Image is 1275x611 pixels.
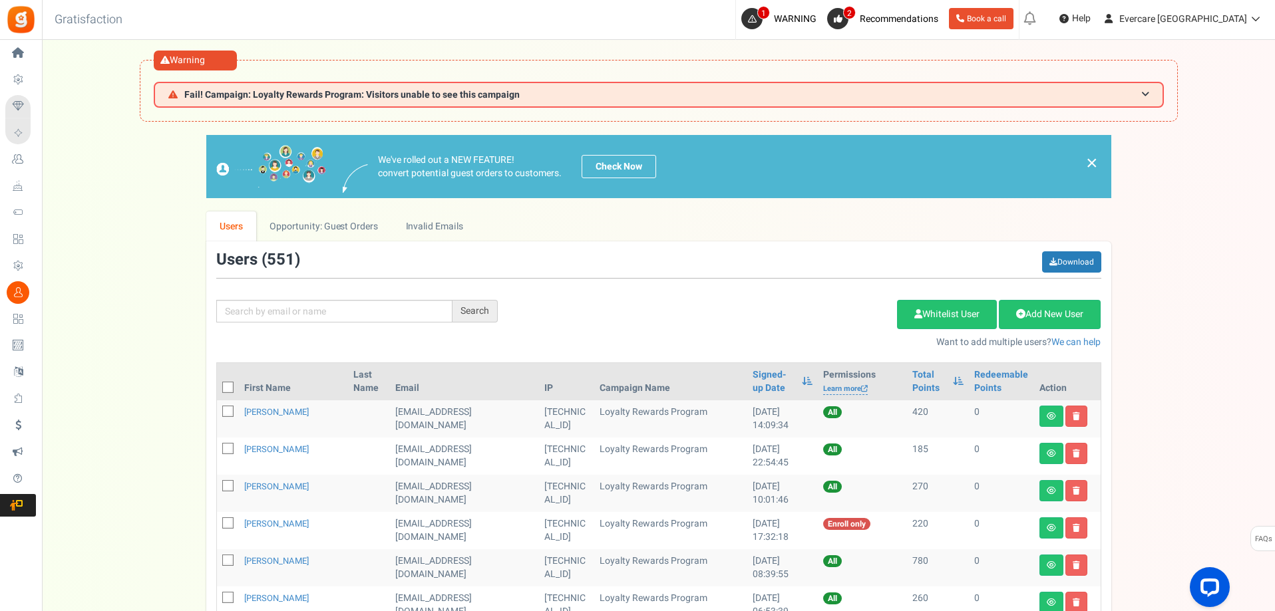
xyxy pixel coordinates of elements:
th: First Name [239,363,348,400]
td: 185 [907,437,969,475]
th: Email [390,363,539,400]
td: Loyalty Rewards Program [594,437,747,475]
a: [PERSON_NAME] [244,592,309,604]
i: View details [1047,412,1056,420]
td: 220 [907,512,969,549]
span: Recommendations [860,12,938,26]
td: 0 [969,475,1034,512]
td: [DATE] 08:39:55 [747,549,819,586]
i: Delete user [1073,449,1080,457]
span: Fail! Campaign: Loyalty Rewards Program: Visitors unable to see this campaign [184,90,520,100]
i: Delete user [1073,598,1080,606]
a: 1 WARNING [741,8,822,29]
i: View details [1047,524,1056,532]
td: [TECHNICAL_ID] [539,512,594,549]
td: 0 [969,437,1034,475]
td: Loyalty Rewards Program [594,512,747,549]
td: [TECHNICAL_ID] [539,549,594,586]
td: [TECHNICAL_ID] [539,400,594,437]
p: We've rolled out a NEW FEATURE! convert potential guest orders to customers. [378,154,562,180]
span: All [823,555,842,567]
td: [DATE] 22:54:45 [747,437,819,475]
th: Action [1034,363,1101,400]
i: Delete user [1073,561,1080,569]
td: 270 [907,475,969,512]
a: Signed-up Date [753,368,796,395]
span: All [823,481,842,493]
td: 420 [907,400,969,437]
a: [PERSON_NAME] [244,443,309,455]
span: Evercare [GEOGRAPHIC_DATA] [1119,12,1247,26]
div: Search [453,300,498,322]
span: All [823,592,842,604]
span: 2 [843,6,856,19]
a: 2 Recommendations [827,8,944,29]
span: FAQs [1254,527,1272,552]
input: Search by email or name [216,300,453,322]
td: General [390,512,539,549]
h3: Gratisfaction [40,7,137,33]
a: [PERSON_NAME] [244,406,309,418]
th: Last Name [348,363,390,400]
i: View details [1047,598,1056,606]
a: [PERSON_NAME] [244,480,309,493]
td: [EMAIL_ADDRESS][DOMAIN_NAME] [390,549,539,586]
img: Gratisfaction [6,5,36,35]
td: [TECHNICAL_ID] [539,475,594,512]
span: 1 [757,6,770,19]
a: Whitelist User [897,300,997,329]
img: images [343,164,368,193]
td: [TECHNICAL_ID] [539,437,594,475]
a: Opportunity: Guest Orders [256,211,391,241]
i: Delete user [1073,412,1080,420]
a: [PERSON_NAME] [244,554,309,567]
td: Loyalty Rewards Program [594,400,747,437]
td: [DATE] 10:01:46 [747,475,819,512]
td: [EMAIL_ADDRESS][DOMAIN_NAME] [390,400,539,437]
a: Redeemable Points [974,368,1029,395]
a: Invalid Emails [392,211,476,241]
span: Enroll only [823,518,870,530]
p: Want to add multiple users? [518,336,1101,349]
a: Check Now [582,155,656,178]
i: View details [1047,449,1056,457]
td: 780 [907,549,969,586]
div: Warning [154,51,237,70]
a: × [1086,155,1098,171]
a: Help [1054,8,1096,29]
span: All [823,406,842,418]
span: WARNING [774,12,817,26]
th: IP [539,363,594,400]
i: Delete user [1073,524,1080,532]
i: View details [1047,561,1056,569]
td: [DATE] 14:09:34 [747,400,819,437]
h3: Users ( ) [216,251,300,269]
a: Download [1042,251,1101,273]
td: [EMAIL_ADDRESS][DOMAIN_NAME] [390,475,539,512]
td: Loyalty Rewards Program [594,549,747,586]
td: 0 [969,512,1034,549]
img: images [216,145,326,188]
a: Users [206,211,257,241]
th: Permissions [818,363,906,400]
th: Campaign Name [594,363,747,400]
a: We can help [1051,335,1101,349]
span: Help [1069,12,1091,25]
td: Loyalty Rewards Program [594,475,747,512]
a: [PERSON_NAME] [244,517,309,530]
a: Add New User [999,300,1101,329]
span: 551 [267,248,295,271]
a: Total Points [912,368,946,395]
span: All [823,443,842,455]
td: [EMAIL_ADDRESS][DOMAIN_NAME] [390,437,539,475]
i: View details [1047,487,1056,495]
a: Learn more [823,384,868,395]
td: [DATE] 17:32:18 [747,512,819,549]
a: Book a call [949,8,1013,29]
td: 0 [969,549,1034,586]
i: Delete user [1073,487,1080,495]
td: 0 [969,400,1034,437]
